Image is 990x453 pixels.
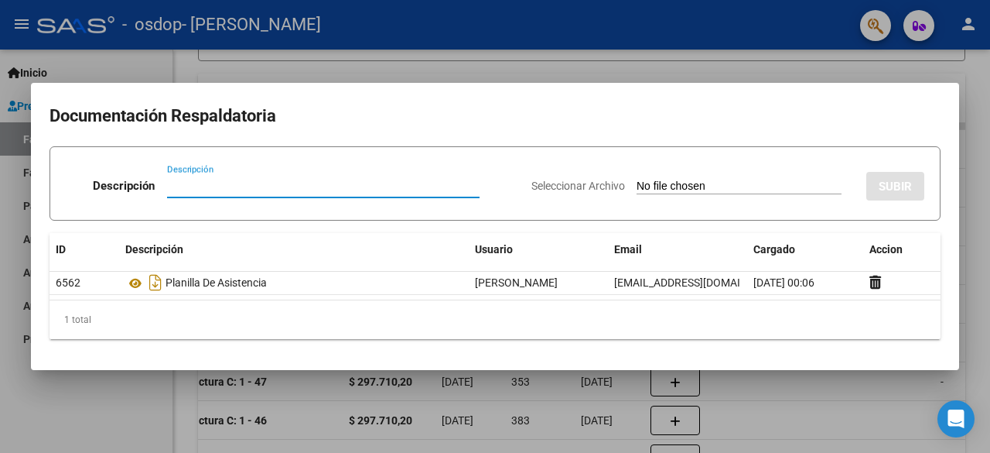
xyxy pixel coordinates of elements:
[49,300,940,339] div: 1 total
[125,243,183,256] span: Descripción
[125,270,463,295] div: Planilla De Asistencia
[747,233,863,266] datatable-header-cell: Cargado
[863,233,940,266] datatable-header-cell: Accion
[56,276,80,289] span: 6562
[614,276,786,289] span: [EMAIL_ADDRESS][DOMAIN_NAME]
[608,233,747,266] datatable-header-cell: Email
[56,243,66,256] span: ID
[531,180,625,192] span: Seleccionar Archivo
[93,177,155,195] p: Descripción
[937,400,975,438] div: Open Intercom Messenger
[614,243,642,256] span: Email
[753,243,795,256] span: Cargado
[475,276,558,289] span: [PERSON_NAME]
[49,101,940,131] h2: Documentación Respaldatoria
[475,243,513,256] span: Usuario
[879,180,912,194] span: SUBIR
[753,276,814,289] span: [DATE] 00:06
[866,172,924,201] button: SUBIR
[49,233,119,266] datatable-header-cell: ID
[469,233,608,266] datatable-header-cell: Usuario
[119,233,469,266] datatable-header-cell: Descripción
[869,243,903,256] span: Accion
[145,270,166,295] i: Descargar documento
